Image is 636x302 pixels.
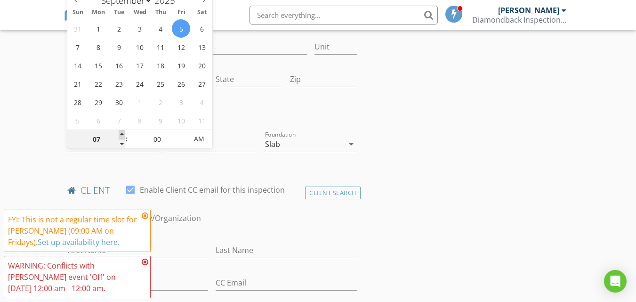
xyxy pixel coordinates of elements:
span: September 4, 2025 [151,19,169,38]
div: WARNING: Conflicts with [PERSON_NAME] event 'Off' on [DATE] 12:00 am - 12:00 am. [8,260,139,294]
span: September 24, 2025 [130,74,149,93]
div: Slab [265,140,280,148]
img: The Best Home Inspection Software - Spectora [64,5,84,25]
span: October 3, 2025 [172,93,190,111]
span: September 17, 2025 [130,56,149,74]
span: September 26, 2025 [172,74,190,93]
span: September 14, 2025 [69,56,87,74]
span: September 7, 2025 [69,38,87,56]
span: September 19, 2025 [172,56,190,74]
span: Tue [109,9,129,16]
span: September 27, 2025 [193,74,211,93]
span: Thu [150,9,171,16]
span: Wed [129,9,150,16]
span: September 1, 2025 [89,19,108,38]
span: September 3, 2025 [130,19,149,38]
span: October 6, 2025 [89,111,108,130]
span: September 21, 2025 [69,74,87,93]
span: September 9, 2025 [110,38,129,56]
span: : [125,130,128,148]
span: September 6, 2025 [193,19,211,38]
span: September 12, 2025 [172,38,190,56]
h4: client [67,184,356,196]
span: Fri [171,9,192,16]
div: Client Search [305,187,361,199]
span: September 23, 2025 [110,74,129,93]
input: Search everything... [250,6,438,24]
span: October 1, 2025 [130,93,149,111]
span: Mon [88,9,109,16]
i: arrow_drop_down [346,139,357,150]
a: SPECTORA [64,13,168,33]
span: October 11, 2025 [193,111,211,130]
div: [PERSON_NAME] [498,6,559,15]
span: October 4, 2025 [193,93,211,111]
span: August 31, 2025 [69,19,87,38]
span: September 5, 2025 [172,19,190,38]
span: October 7, 2025 [110,111,129,130]
span: October 2, 2025 [151,93,169,111]
div: Open Intercom Messenger [604,270,627,293]
span: Sat [192,9,212,16]
div: Diamondback Inspection Service [472,15,566,24]
span: Sun [67,9,88,16]
span: September 30, 2025 [110,93,129,111]
label: Enable Client CC email for this inspection [140,185,285,195]
span: September 25, 2025 [151,74,169,93]
span: September 20, 2025 [193,56,211,74]
span: September 10, 2025 [130,38,149,56]
span: September 13, 2025 [193,38,211,56]
span: September 8, 2025 [89,38,108,56]
span: October 10, 2025 [172,111,190,130]
span: October 5, 2025 [69,111,87,130]
span: October 8, 2025 [130,111,149,130]
span: September 18, 2025 [151,56,169,74]
span: September 22, 2025 [89,74,108,93]
span: Click to toggle [186,130,212,148]
span: September 2, 2025 [110,19,129,38]
span: September 15, 2025 [89,56,108,74]
span: September 11, 2025 [151,38,169,56]
span: September 16, 2025 [110,56,129,74]
a: Set up availability here. [38,237,120,247]
span: September 28, 2025 [69,93,87,111]
span: September 29, 2025 [89,93,108,111]
div: FYI: This is not a regular time slot for [PERSON_NAME] (09:00 AM on Fridays). [8,214,139,248]
span: October 9, 2025 [151,111,169,130]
